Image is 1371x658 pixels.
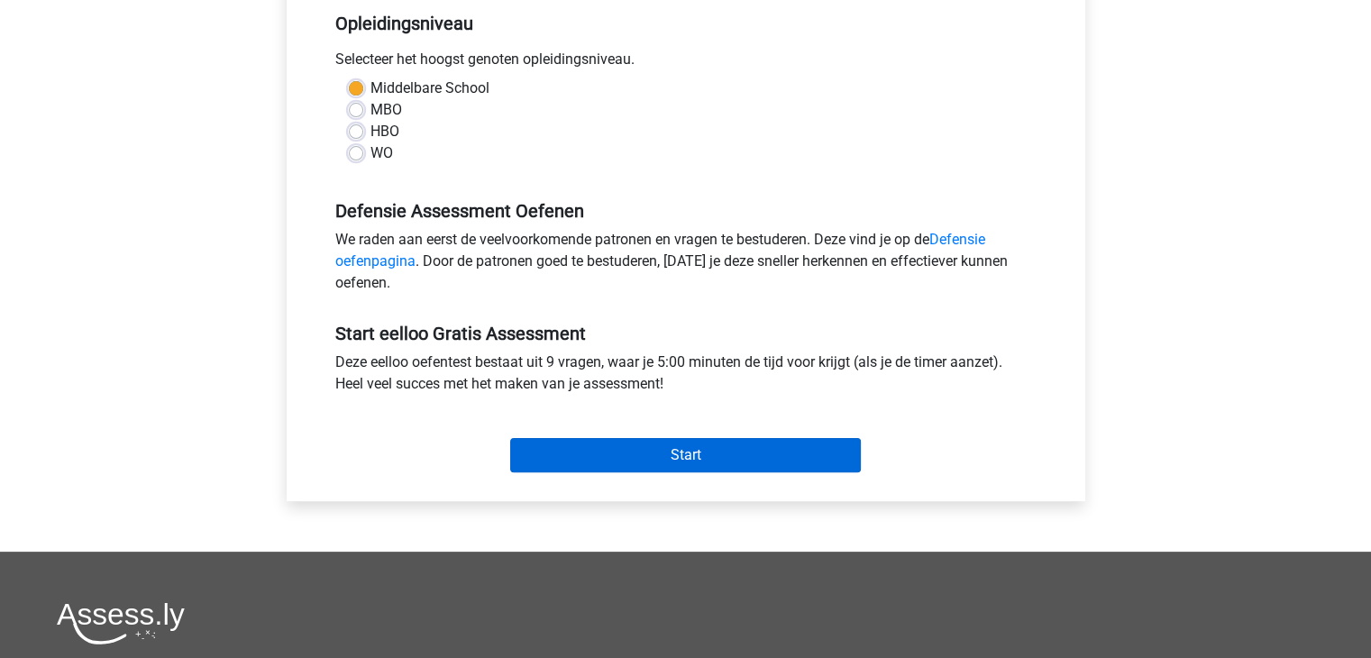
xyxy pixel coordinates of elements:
label: MBO [370,99,402,121]
div: We raden aan eerst de veelvoorkomende patronen en vragen te bestuderen. Deze vind je op de . Door... [322,229,1050,301]
label: Middelbare School [370,78,489,99]
h5: Start eelloo Gratis Assessment [335,323,1037,344]
img: Assessly logo [57,602,185,644]
h5: Opleidingsniveau [335,5,1037,41]
input: Start [510,438,861,472]
div: Deze eelloo oefentest bestaat uit 9 vragen, waar je 5:00 minuten de tijd voor krijgt (als je de t... [322,352,1050,402]
label: WO [370,142,393,164]
div: Selecteer het hoogst genoten opleidingsniveau. [322,49,1050,78]
h5: Defensie Assessment Oefenen [335,200,1037,222]
label: HBO [370,121,399,142]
